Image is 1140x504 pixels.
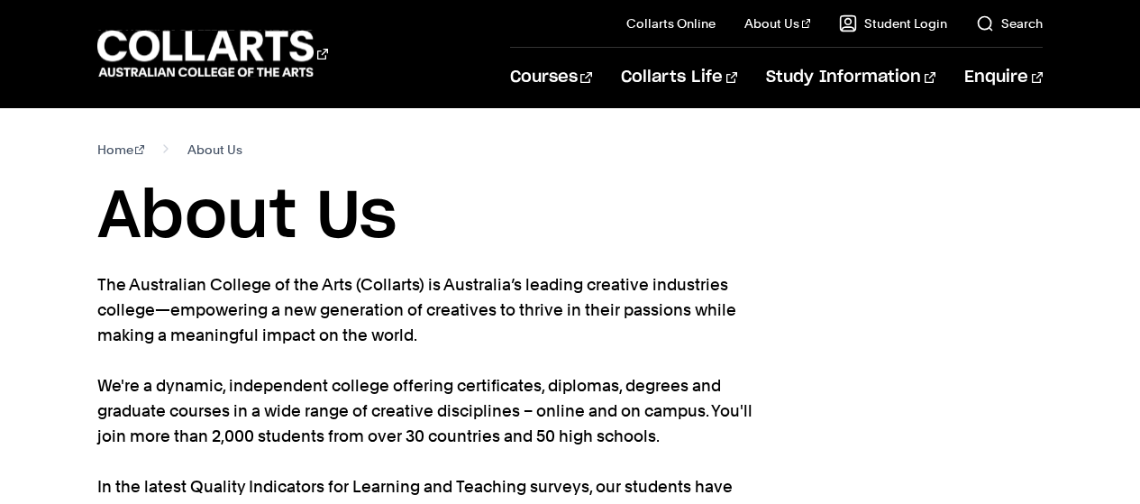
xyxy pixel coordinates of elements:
[964,48,1043,107] a: Enquire
[839,14,947,32] a: Student Login
[97,177,1044,258] h1: About Us
[621,48,737,107] a: Collarts Life
[626,14,716,32] a: Collarts Online
[97,28,328,79] div: Go to homepage
[97,137,145,162] a: Home
[976,14,1043,32] a: Search
[510,48,592,107] a: Courses
[744,14,811,32] a: About Us
[766,48,935,107] a: Study Information
[187,137,242,162] span: About Us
